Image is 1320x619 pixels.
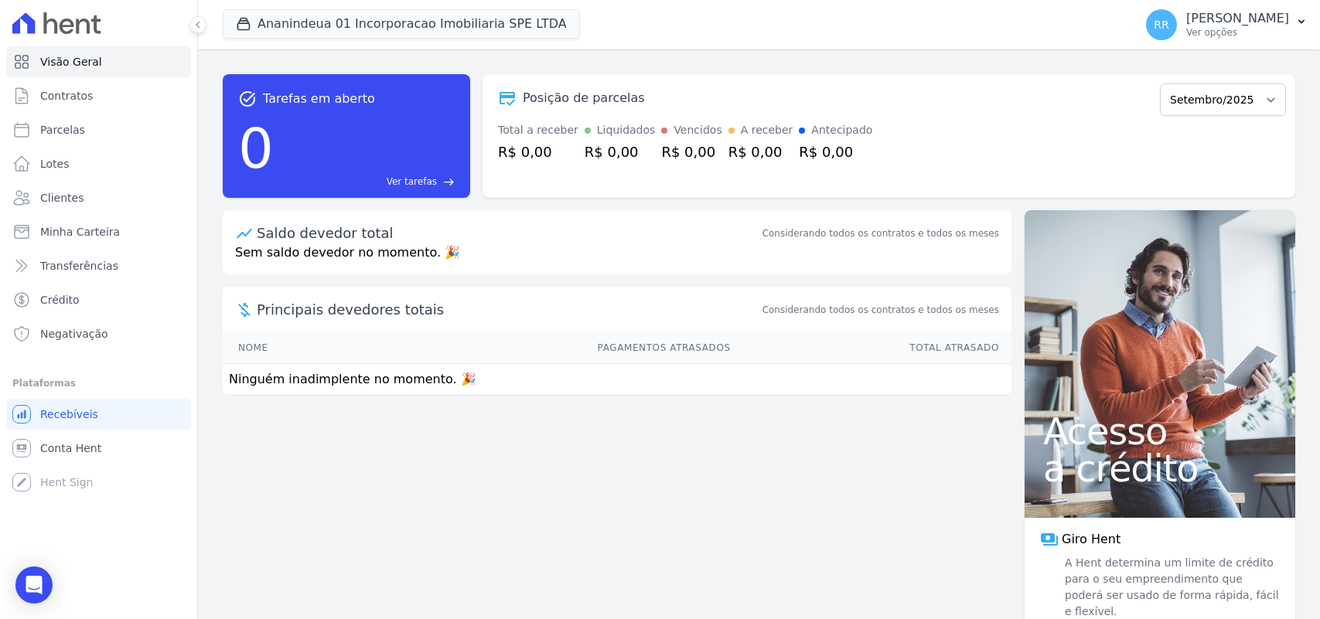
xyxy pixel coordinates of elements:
[585,141,656,162] div: R$ 0,00
[732,332,1011,364] th: Total Atrasado
[257,223,759,243] div: Saldo devedor total
[1062,530,1120,549] span: Giro Hent
[762,226,999,240] div: Considerando todos os contratos e todos os meses
[6,284,191,315] a: Crédito
[1134,3,1320,46] button: RR [PERSON_NAME] Ver opções
[498,141,578,162] div: R$ 0,00
[6,148,191,179] a: Lotes
[597,122,656,138] div: Liquidados
[799,141,872,162] div: R$ 0,00
[6,250,191,281] a: Transferências
[12,374,185,393] div: Plataformas
[6,114,191,145] a: Parcelas
[1043,413,1277,450] span: Acesso
[443,176,455,188] span: east
[1186,26,1289,39] p: Ver opções
[280,175,455,189] a: Ver tarefas east
[1154,19,1168,30] span: RR
[661,141,721,162] div: R$ 0,00
[223,332,363,364] th: Nome
[387,175,437,189] span: Ver tarefas
[40,54,102,70] span: Visão Geral
[1186,11,1289,26] p: [PERSON_NAME]
[40,224,120,240] span: Minha Carteira
[498,122,578,138] div: Total a receber
[257,299,759,320] span: Principais devedores totais
[40,122,85,138] span: Parcelas
[238,108,274,189] div: 0
[223,243,1011,274] p: Sem saldo devedor no momento. 🎉
[6,182,191,213] a: Clientes
[523,89,645,107] div: Posição de parcelas
[741,122,793,138] div: A receber
[762,303,999,317] span: Considerando todos os contratos e todos os meses
[263,90,375,108] span: Tarefas em aberto
[40,156,70,172] span: Lotes
[223,364,1011,396] td: Ninguém inadimplente no momento. 🎉
[674,122,721,138] div: Vencidos
[728,141,793,162] div: R$ 0,00
[40,326,108,342] span: Negativação
[6,80,191,111] a: Contratos
[238,90,257,108] span: task_alt
[40,258,118,274] span: Transferências
[6,216,191,247] a: Minha Carteira
[15,566,53,604] div: Open Intercom Messenger
[363,332,731,364] th: Pagamentos Atrasados
[6,46,191,77] a: Visão Geral
[6,399,191,430] a: Recebíveis
[1043,450,1277,487] span: a crédito
[40,440,101,456] span: Conta Hent
[40,292,80,308] span: Crédito
[811,122,872,138] div: Antecipado
[40,88,93,104] span: Contratos
[40,406,98,422] span: Recebíveis
[40,190,84,206] span: Clientes
[6,433,191,464] a: Conta Hent
[223,9,580,39] button: Ananindeua 01 Incorporacao Imobiliaria SPE LTDA
[6,318,191,349] a: Negativação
